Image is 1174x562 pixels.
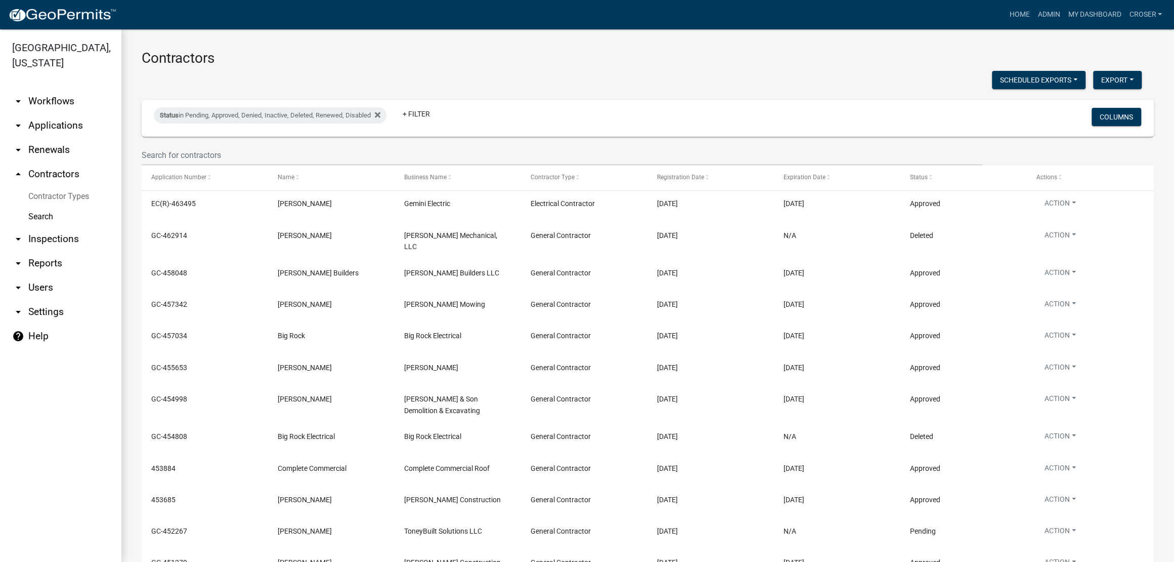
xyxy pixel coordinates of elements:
datatable-header-cell: Registration Date [647,166,774,190]
i: arrow_drop_down [12,282,24,294]
span: Big Rock Electrical [404,332,461,340]
span: 12/31/2025 [784,464,804,472]
button: Action [1036,393,1084,408]
button: Action [1036,431,1084,446]
i: help [12,330,24,342]
span: GC-452267 [151,527,187,535]
span: Wayde Ames & Son Demolition & Excavating [404,395,480,415]
span: 07/20/2025 [657,527,678,535]
span: Maravilla Builders [278,269,359,277]
span: N/A [784,432,796,440]
span: Registration Date [657,174,704,181]
span: ToneyBuilt Solutions LLC [404,527,482,535]
span: 12/31/2025 [784,199,804,208]
span: GC-455653 [151,364,187,372]
button: Action [1036,463,1084,477]
span: General Contractor [531,496,591,504]
span: Complete Commercial [278,464,346,472]
span: Electrical Contractor [531,199,595,208]
span: Status [160,111,179,119]
span: Big Rock [278,332,305,340]
span: Mike Pickens [278,300,332,308]
button: Columns [1092,108,1141,126]
span: Pickens Mowing [404,300,485,308]
span: Approved [910,364,940,372]
a: croser [1125,5,1166,24]
span: 12/31/2025 [784,269,804,277]
span: 453685 [151,496,176,504]
span: General Contractor [531,300,591,308]
datatable-header-cell: Status [900,166,1027,190]
span: 12/31/2025 [784,395,804,403]
span: 12/31/2025 [784,364,804,372]
button: Action [1036,362,1084,377]
datatable-header-cell: Actions [1027,166,1153,190]
span: Name [278,174,294,181]
span: Approved [910,199,940,208]
span: General Contractor [531,432,591,440]
span: Deleted [910,231,933,239]
span: 07/25/2025 [657,395,678,403]
button: Action [1036,494,1084,509]
i: arrow_drop_down [12,257,24,269]
h3: Contractors [142,50,1154,67]
div: in Pending, Approved, Denied, Inactive, Deleted, Renewed, Disabled [154,107,386,124]
button: Action [1036,230,1084,245]
datatable-header-cell: Application Number [142,166,268,190]
span: General Contractor [531,527,591,535]
a: Admin [1033,5,1064,24]
button: Action [1036,267,1084,282]
span: Raymond Miller [404,364,458,372]
span: 12/31/2025 [784,300,804,308]
span: Complete Commercial Roof [404,464,490,472]
span: Approved [910,464,940,472]
span: Application Number [151,174,206,181]
span: EC(R)-463495 [151,199,196,208]
span: Gemini Electric [404,199,450,208]
span: GC-462914 [151,231,187,239]
span: N/A [784,231,796,239]
i: arrow_drop_down [12,306,24,318]
span: N/A [784,527,796,535]
span: Contractor Type [531,174,575,181]
span: General Contractor [531,364,591,372]
span: Approved [910,269,940,277]
i: arrow_drop_down [12,119,24,132]
datatable-header-cell: Business Name [395,166,521,190]
span: GC-454998 [151,395,187,403]
span: Eugene D [278,231,332,239]
button: Action [1036,299,1084,313]
span: 07/31/2025 [657,300,678,308]
span: Knepp Mechanical, LLC [404,231,497,251]
datatable-header-cell: Contractor Type [521,166,647,190]
i: arrow_drop_down [12,95,24,107]
span: Approved [910,395,940,403]
span: Big Rock Electrical [404,432,461,440]
span: Big Rock Electrical [278,432,335,440]
span: 07/23/2025 [657,496,678,504]
input: Search for contractors [142,145,982,166]
span: Maravilla Builders LLC [404,269,499,277]
span: 07/28/2025 [657,364,678,372]
span: Deleted [910,432,933,440]
button: Export [1093,71,1142,89]
span: General Contractor [531,332,591,340]
button: Action [1036,198,1084,213]
i: arrow_drop_up [12,168,24,180]
span: 07/30/2025 [657,332,678,340]
span: GC-457342 [151,300,187,308]
span: Business Name [404,174,447,181]
span: matt schleppenbach [278,496,332,504]
span: 12/31/2025 [784,496,804,504]
span: Approved [910,300,940,308]
button: Scheduled Exports [992,71,1085,89]
span: Actions [1036,174,1057,181]
span: GC-454808 [151,432,187,440]
i: arrow_drop_down [12,144,24,156]
span: Approved [910,496,940,504]
a: Home [1005,5,1033,24]
span: 453884 [151,464,176,472]
a: My Dashboard [1064,5,1125,24]
span: General Contractor [531,464,591,472]
button: Action [1036,526,1084,540]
